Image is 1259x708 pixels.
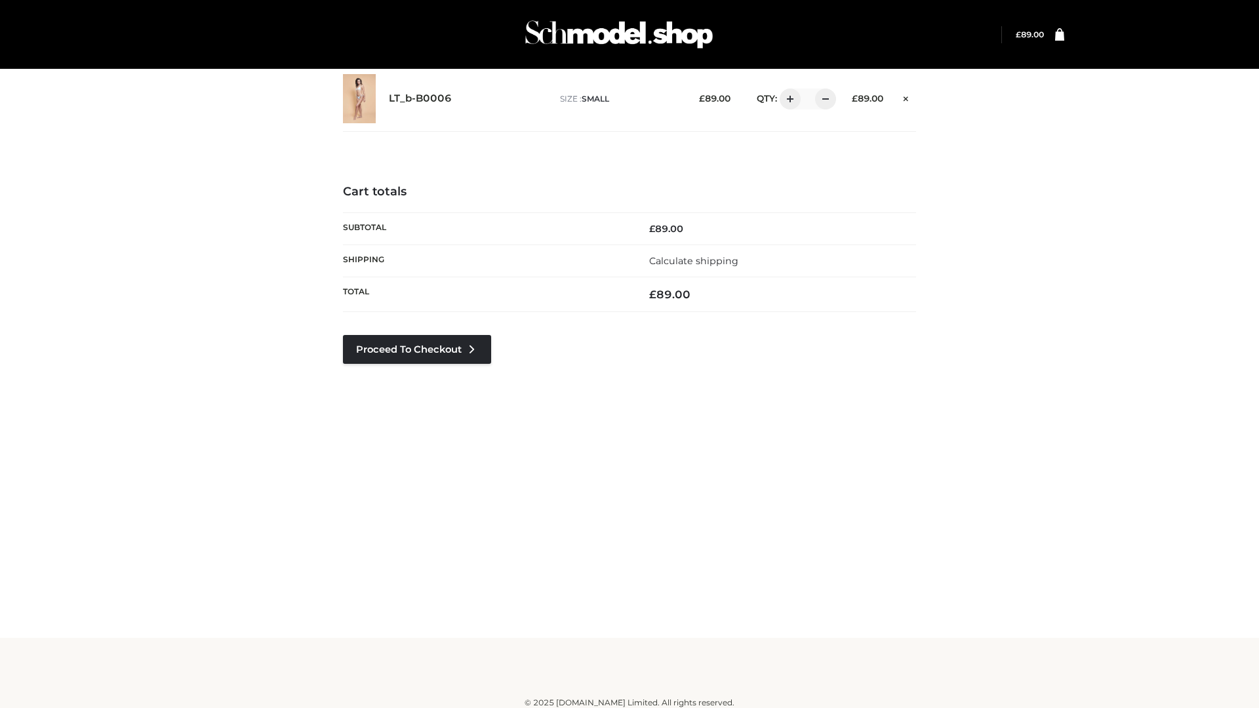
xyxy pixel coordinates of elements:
th: Total [343,277,629,312]
bdi: 89.00 [649,288,690,301]
bdi: 89.00 [699,93,730,104]
span: £ [852,93,858,104]
th: Subtotal [343,212,629,245]
bdi: 89.00 [1016,29,1044,39]
h4: Cart totals [343,185,916,199]
a: £89.00 [1016,29,1044,39]
bdi: 89.00 [649,223,683,235]
p: size : [560,93,679,105]
bdi: 89.00 [852,93,883,104]
span: £ [649,223,655,235]
img: Schmodel Admin 964 [521,9,717,60]
th: Shipping [343,245,629,277]
div: QTY: [744,88,831,109]
a: Calculate shipping [649,255,738,267]
span: £ [649,288,656,301]
a: LT_b-B0006 [389,92,452,105]
span: £ [699,93,705,104]
span: £ [1016,29,1021,39]
span: SMALL [582,94,609,104]
a: Remove this item [896,88,916,106]
a: Proceed to Checkout [343,335,491,364]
